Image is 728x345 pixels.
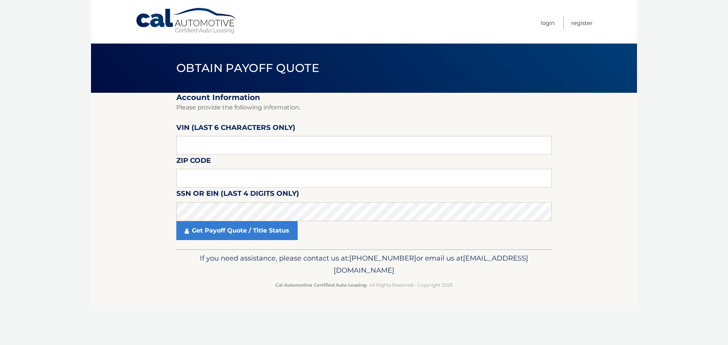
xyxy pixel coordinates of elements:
a: Get Payoff Quote / Title Status [176,221,298,240]
a: Login [541,17,555,29]
p: Please provide the following information. [176,102,552,113]
h2: Account Information [176,93,552,102]
span: Obtain Payoff Quote [176,61,319,75]
label: Zip Code [176,155,211,169]
strong: Cal Automotive Certified Auto Leasing [275,282,366,288]
span: [PHONE_NUMBER] [349,254,416,262]
p: If you need assistance, please contact us at: or email us at [181,252,547,276]
p: - All Rights Reserved - Copyright 2025 [181,281,547,289]
label: VIN (last 6 characters only) [176,122,295,136]
a: Cal Automotive [135,8,238,34]
a: Register [571,17,593,29]
label: SSN or EIN (last 4 digits only) [176,188,299,202]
